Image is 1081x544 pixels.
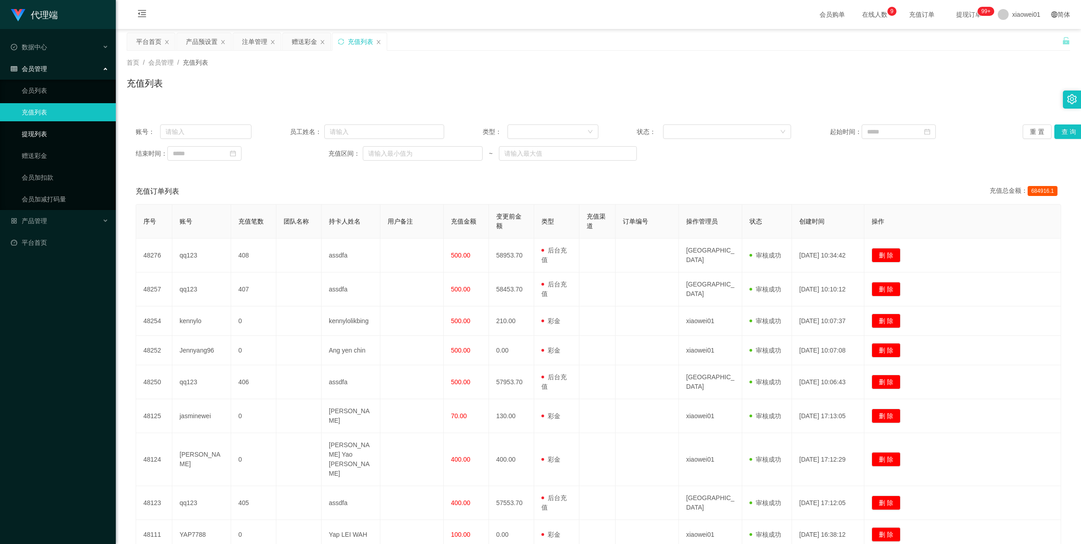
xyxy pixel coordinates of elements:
span: 彩金 [541,531,560,538]
i: 图标: appstore-o [11,218,17,224]
td: qq123 [172,365,231,399]
span: 持卡人姓名 [329,218,360,225]
span: 账号 [180,218,192,225]
span: 账号： [136,127,160,137]
td: qq123 [172,486,231,520]
span: 结束时间： [136,149,167,158]
span: 400.00 [451,456,470,463]
span: 充值列表 [183,59,208,66]
span: 充值金额 [451,218,476,225]
td: [DATE] 17:13:05 [792,399,864,433]
span: 500.00 [451,252,470,259]
span: 后台充值 [541,494,567,511]
button: 重 置 [1023,124,1052,139]
td: 57953.70 [489,365,534,399]
span: 起始时间： [830,127,862,137]
span: 类型： [483,127,507,137]
td: xiaowei01 [679,306,742,336]
span: 500.00 [451,378,470,386]
button: 删 除 [872,282,901,296]
button: 删 除 [872,496,901,510]
span: / [143,59,145,66]
input: 请输入最小值为 [363,146,483,161]
span: 变更前金额 [496,213,522,229]
td: 48257 [136,272,172,306]
td: [GEOGRAPHIC_DATA] [679,365,742,399]
span: 彩金 [541,412,560,420]
input: 请输入最大值 [499,146,637,161]
button: 删 除 [872,527,901,542]
td: [PERSON_NAME] [322,399,380,433]
i: 图标: close [320,39,325,45]
td: 58453.70 [489,272,534,306]
td: xiaowei01 [679,399,742,433]
td: assdfa [322,272,380,306]
span: 500.00 [451,347,470,354]
td: assdfa [322,365,380,399]
span: 充值区间： [328,149,363,158]
button: 删 除 [872,409,901,423]
div: 产品预设置 [186,33,218,50]
span: 审核成功 [749,531,781,538]
td: [GEOGRAPHIC_DATA] [679,486,742,520]
div: 充值列表 [348,33,373,50]
td: 48254 [136,306,172,336]
span: 500.00 [451,317,470,324]
span: 在线人数 [858,11,892,18]
td: 405 [231,486,276,520]
span: 创建时间 [799,218,825,225]
td: 406 [231,365,276,399]
td: [DATE] 10:10:12 [792,272,864,306]
td: 0.00 [489,336,534,365]
sup: 1088 [978,7,994,16]
span: 会员管理 [11,65,47,72]
span: 提现订单 [952,11,986,18]
span: 充值订单列表 [136,186,179,197]
span: 团队名称 [284,218,309,225]
td: 48252 [136,336,172,365]
button: 删 除 [872,375,901,389]
div: 平台首页 [136,33,161,50]
i: 图标: calendar [924,129,930,135]
td: 57553.70 [489,486,534,520]
td: xiaowei01 [679,433,742,486]
td: [DATE] 10:07:37 [792,306,864,336]
span: 操作管理员 [686,218,718,225]
td: 0 [231,336,276,365]
p: 9 [890,7,893,16]
td: jasminewei [172,399,231,433]
input: 请输入 [160,124,251,139]
td: [DATE] 17:12:05 [792,486,864,520]
td: [DATE] 10:34:42 [792,239,864,272]
a: 会员加扣款 [22,168,109,186]
a: 图标: dashboard平台首页 [11,234,109,252]
td: 48124 [136,433,172,486]
sup: 9 [887,7,896,16]
span: 用户备注 [388,218,413,225]
div: 充值总金额： [990,186,1061,197]
td: 0 [231,433,276,486]
button: 删 除 [872,314,901,328]
h1: 代理端 [31,0,58,29]
td: 400.00 [489,433,534,486]
i: 图标: check-circle-o [11,44,17,50]
i: 图标: sync [338,38,344,45]
span: 审核成功 [749,499,781,506]
span: 数据中心 [11,43,47,51]
td: 408 [231,239,276,272]
a: 充值列表 [22,103,109,121]
h1: 充值列表 [127,76,163,90]
span: 70.00 [451,412,467,420]
span: 彩金 [541,456,560,463]
i: 图标: down [780,129,786,135]
td: assdfa [322,486,380,520]
button: 删 除 [872,343,901,358]
i: 图标: unlock [1062,37,1070,45]
td: [DATE] 10:07:08 [792,336,864,365]
i: 图标: close [270,39,275,45]
span: 后台充值 [541,247,567,263]
button: 删 除 [872,452,901,467]
a: 代理端 [11,11,58,18]
td: assdfa [322,239,380,272]
td: [DATE] 10:06:43 [792,365,864,399]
